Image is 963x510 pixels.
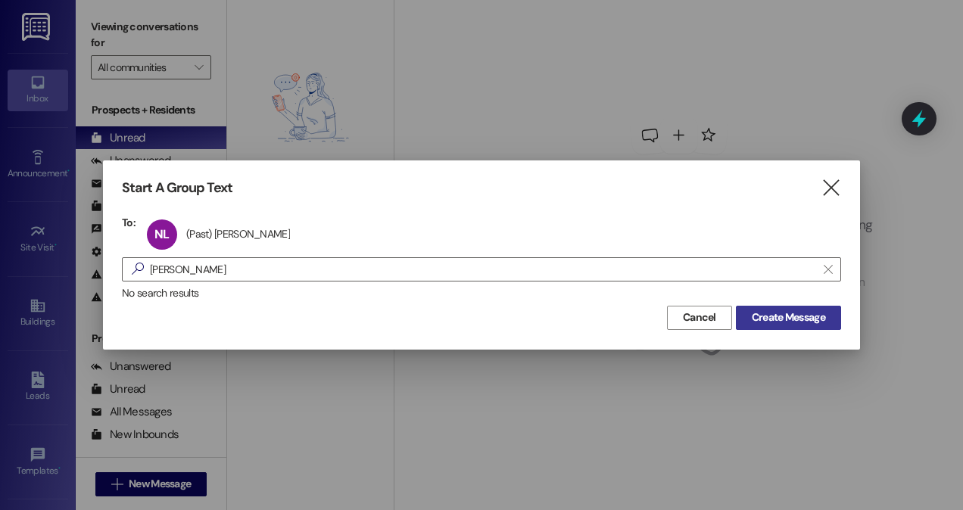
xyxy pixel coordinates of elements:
[154,226,169,242] span: NL
[816,258,840,281] button: Clear text
[667,306,732,330] button: Cancel
[821,180,841,196] i: 
[683,309,716,325] span: Cancel
[122,179,232,197] h3: Start A Group Text
[126,261,150,277] i: 
[122,216,136,229] h3: To:
[150,259,816,280] input: Search for any contact or apartment
[824,263,832,275] i: 
[186,227,290,241] div: (Past) [PERSON_NAME]
[122,285,841,301] div: No search results
[736,306,841,330] button: Create Message
[752,309,825,325] span: Create Message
